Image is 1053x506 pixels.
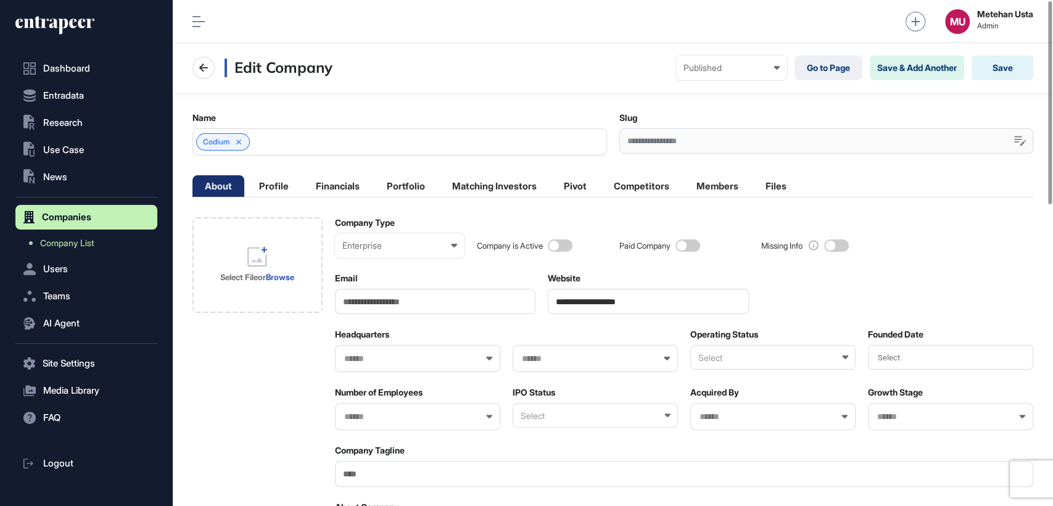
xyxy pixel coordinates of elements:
label: Website [548,273,580,283]
label: Slug [619,113,637,123]
span: Media Library [43,386,99,396]
button: Use Case [15,138,157,162]
button: Companies [15,205,157,230]
label: Headquarters [335,330,389,339]
li: Matching Investors [440,175,549,197]
span: News [43,172,67,182]
button: AI Agent [15,311,157,336]
button: FAQ [15,405,157,430]
div: Missing Info [761,241,803,251]
div: Company Logo [192,217,323,313]
label: Operating Status [690,330,758,339]
label: Number of Employees [335,388,423,397]
span: Entradata [43,91,84,101]
label: Company Tagline [335,446,405,455]
span: Dashboard [43,64,90,73]
li: About [192,175,244,197]
li: Financials [304,175,372,197]
div: Select [690,345,856,370]
button: Media Library [15,378,157,403]
a: Company List [22,232,157,254]
label: Email [335,273,358,283]
div: Company is Active [477,241,543,251]
span: Codium [203,138,229,146]
div: or [220,272,294,283]
span: Use Case [43,145,84,155]
button: Save [972,56,1033,80]
span: Admin [977,22,1033,30]
span: Site Settings [43,359,95,368]
button: Teams [15,284,157,309]
span: AI Agent [43,318,80,328]
div: Published [683,63,780,73]
li: Portfolio [374,175,437,197]
div: Paid Company [619,241,671,251]
span: Users [43,264,68,274]
a: Go to Page [795,56,862,80]
span: Logout [43,458,73,468]
span: Teams [43,291,70,301]
a: Dashboard [15,56,157,81]
strong: Select File [220,272,258,282]
button: MU [945,9,970,34]
li: Files [753,175,799,197]
label: Growth Stage [868,388,923,397]
a: Browse [266,272,294,282]
button: Research [15,110,157,135]
span: Select [878,353,900,362]
span: Companies [42,212,91,222]
li: Competitors [601,175,682,197]
span: Company List [40,238,94,248]
label: Company Type [335,218,395,228]
div: Select [513,403,678,428]
div: Select FileorBrowse [192,217,323,313]
button: News [15,165,157,189]
span: Research [43,118,83,128]
label: Acquired By [690,388,739,397]
li: Members [684,175,751,197]
li: Pivot [551,175,599,197]
button: Save & Add Another [870,56,964,80]
button: Entradata [15,83,157,108]
li: Profile [247,175,301,197]
div: Enterprise [342,241,458,251]
label: Founded Date [868,330,923,339]
button: Site Settings [15,351,157,376]
span: FAQ [43,413,60,423]
h3: Edit Company [225,59,332,77]
button: Users [15,257,157,281]
strong: Metehan Usta [977,9,1033,19]
label: IPO Status [513,388,555,397]
label: Name [192,113,216,123]
a: Logout [15,451,157,476]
